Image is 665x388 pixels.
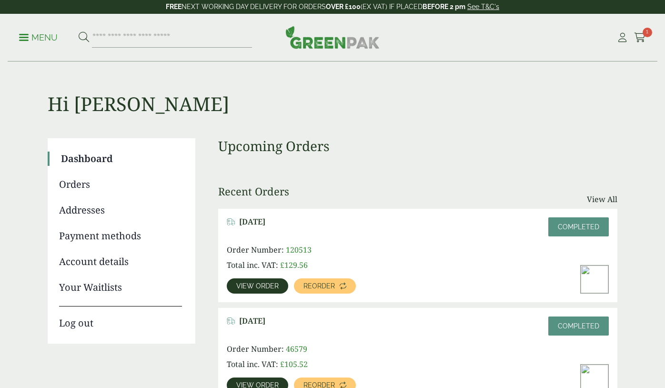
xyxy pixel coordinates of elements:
p: Menu [19,32,58,43]
span: £ [280,359,284,369]
a: View order [227,278,288,294]
a: Your Waitlists [59,280,182,295]
bdi: 105.52 [280,359,308,369]
a: Payment methods [59,229,182,243]
span: £ [280,260,284,270]
span: Completed [558,322,599,330]
span: [DATE] [239,217,265,226]
h1: Hi [PERSON_NAME] [48,62,617,115]
span: Total inc. VAT: [227,359,278,369]
a: 1 [634,31,646,45]
span: Total inc. VAT: [227,260,278,270]
h3: Recent Orders [218,185,289,197]
a: View All [587,194,617,205]
i: My Account [616,33,628,42]
bdi: 129.56 [280,260,308,270]
a: Account details [59,255,182,269]
h3: Upcoming Orders [218,138,617,154]
a: Menu [19,32,58,41]
span: 120513 [286,245,312,255]
a: Addresses [59,203,182,217]
a: Reorder [294,278,356,294]
a: Dashboard [61,152,182,166]
a: Orders [59,177,182,192]
a: See T&C's [467,3,499,10]
i: Cart [634,33,646,42]
strong: BEFORE 2 pm [423,3,465,10]
span: Order Number: [227,344,284,354]
img: GreenPak Supplies [285,26,380,49]
span: Order Number: [227,245,284,255]
span: View order [236,283,279,289]
strong: OVER £100 [326,3,361,10]
strong: FREE [166,3,181,10]
span: [DATE] [239,317,265,326]
span: 46579 [286,344,307,354]
span: 1 [643,28,652,37]
a: Log out [59,306,182,330]
span: Completed [558,223,599,231]
img: No-8-Deli-Box-with-Prawn-Chicken-Stir-Fry-300x217.jpg [581,265,608,293]
span: Reorder [303,283,335,289]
